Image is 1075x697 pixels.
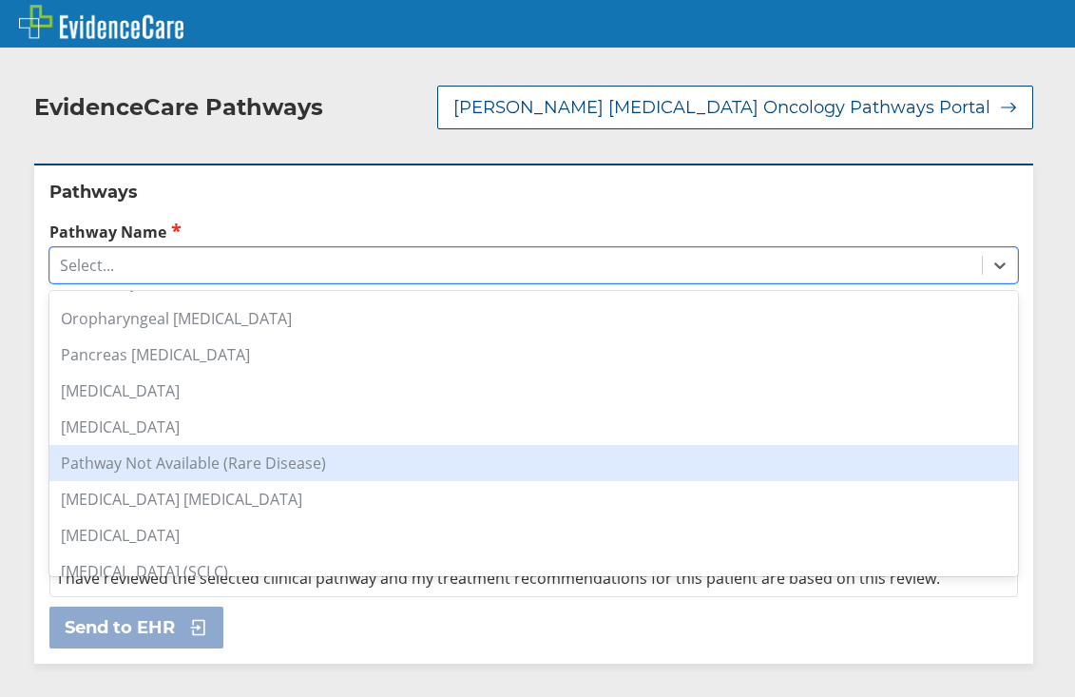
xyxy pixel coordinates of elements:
[49,373,1018,409] div: [MEDICAL_DATA]
[49,607,223,649] button: Send to EHR
[60,255,114,276] div: Select...
[49,517,1018,553] div: [MEDICAL_DATA]
[49,445,1018,481] div: Pathway Not Available (Rare Disease)
[49,481,1018,517] div: [MEDICAL_DATA] [MEDICAL_DATA]
[49,553,1018,590] div: [MEDICAL_DATA] (SCLC)
[453,96,990,119] span: [PERSON_NAME] [MEDICAL_DATA] Oncology Pathways Portal
[49,409,1018,445] div: [MEDICAL_DATA]
[19,5,183,39] img: EvidenceCare
[49,181,1018,203] h2: Pathways
[49,337,1018,373] div: Pancreas [MEDICAL_DATA]
[49,300,1018,337] div: Oropharyngeal [MEDICAL_DATA]
[58,568,940,589] span: I have reviewed the selected clinical pathway and my treatment recommendations for this patient a...
[437,86,1033,129] button: [PERSON_NAME] [MEDICAL_DATA] Oncology Pathways Portal
[65,616,175,639] span: Send to EHR
[34,93,323,122] h2: EvidenceCare Pathways
[49,221,1018,242] label: Pathway Name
